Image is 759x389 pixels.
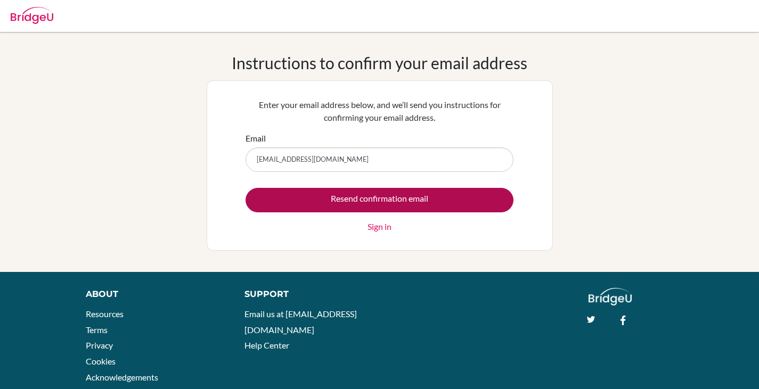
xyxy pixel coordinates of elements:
img: Bridge-U [11,7,53,24]
a: Sign in [368,220,391,233]
h1: Instructions to confirm your email address [232,53,527,72]
label: Email [246,132,266,145]
input: Resend confirmation email [246,188,513,212]
a: Help Center [244,340,289,350]
a: Cookies [86,356,116,366]
div: Support [244,288,369,301]
a: Email us at [EMAIL_ADDRESS][DOMAIN_NAME] [244,309,357,335]
a: Acknowledgements [86,372,158,382]
a: Privacy [86,340,113,350]
a: Resources [86,309,124,319]
div: About [86,288,221,301]
img: logo_white@2x-f4f0deed5e89b7ecb1c2cc34c3e3d731f90f0f143d5ea2071677605dd97b5244.png [589,288,632,305]
a: Terms [86,325,108,335]
p: Enter your email address below, and we’ll send you instructions for confirming your email address. [246,98,513,124]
